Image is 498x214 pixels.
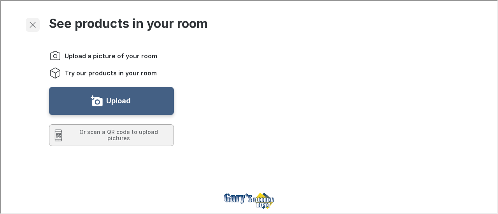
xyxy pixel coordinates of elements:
[48,86,173,114] button: Upload a picture of your room
[48,49,173,78] ol: Instructions
[64,51,156,59] span: Upload a picture of your room
[105,94,130,106] label: Upload
[217,192,279,208] img: Gary's Flooring Depot logo
[25,17,39,31] button: Exit visualizer
[48,124,173,145] button: Scan a QR code to upload pictures
[64,68,156,77] span: Try our products in your room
